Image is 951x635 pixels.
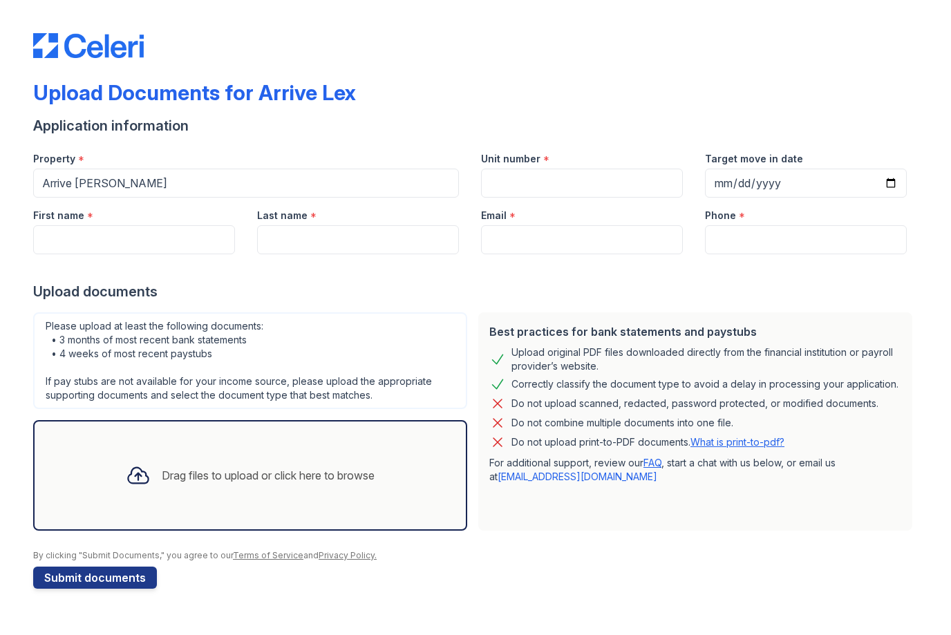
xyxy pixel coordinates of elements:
[33,550,918,561] div: By clicking "Submit Documents," you agree to our and
[705,209,736,222] label: Phone
[33,33,144,58] img: CE_Logo_Blue-a8612792a0a2168367f1c8372b55b34899dd931a85d93a1a3d3e32e68fde9ad4.png
[33,116,918,135] div: Application information
[33,80,356,105] div: Upload Documents for Arrive Lex
[33,152,75,166] label: Property
[257,209,308,222] label: Last name
[489,456,901,484] p: For additional support, review our , start a chat with us below, or email us at
[511,395,878,412] div: Do not upload scanned, redacted, password protected, or modified documents.
[705,152,803,166] label: Target move in date
[511,376,898,392] div: Correctly classify the document type to avoid a delay in processing your application.
[33,567,157,589] button: Submit documents
[481,152,540,166] label: Unit number
[643,457,661,468] a: FAQ
[498,471,657,482] a: [EMAIL_ADDRESS][DOMAIN_NAME]
[319,550,377,560] a: Privacy Policy.
[511,415,733,431] div: Do not combine multiple documents into one file.
[489,323,901,340] div: Best practices for bank statements and paystubs
[33,312,467,409] div: Please upload at least the following documents: • 3 months of most recent bank statements • 4 wee...
[690,436,784,448] a: What is print-to-pdf?
[233,550,303,560] a: Terms of Service
[33,209,84,222] label: First name
[481,209,507,222] label: Email
[33,282,918,301] div: Upload documents
[162,467,375,484] div: Drag files to upload or click here to browse
[511,435,784,449] p: Do not upload print-to-PDF documents.
[511,345,901,373] div: Upload original PDF files downloaded directly from the financial institution or payroll provider’...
